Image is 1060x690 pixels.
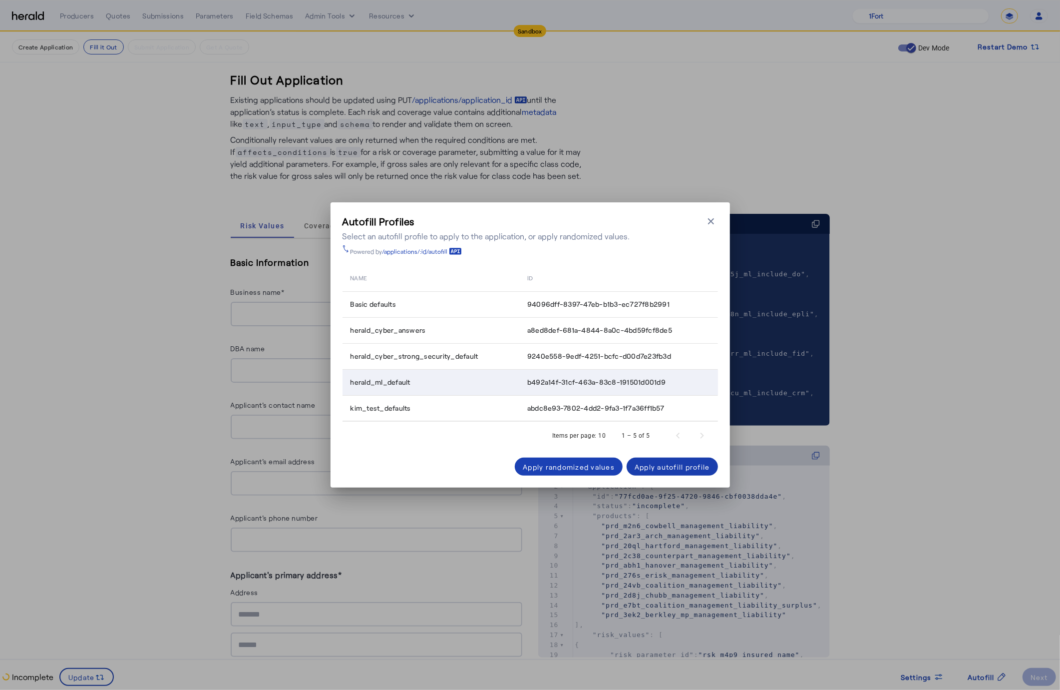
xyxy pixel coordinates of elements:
[622,431,650,441] div: 1 – 5 of 5
[527,377,666,387] span: b492a14f-31cf-463a-83c8-191501d001d9
[343,214,630,228] h3: Autofill Profiles
[599,431,606,441] div: 10
[527,272,533,282] span: id
[351,325,426,335] span: herald_cyber_answers
[382,247,462,255] a: /applications/:id/autofill
[343,263,718,422] table: Table view of all quotes submitted by your platform
[552,431,597,441] div: Items per page:
[343,230,630,242] div: Select an autofill profile to apply to the application, or apply randomized values.
[527,299,670,309] span: 94096dff-8397-47eb-b1b3-ec727f8b2991
[351,377,410,387] span: herald_ml_default
[527,351,671,361] span: 9240e558-9edf-4251-bcfc-d00d7e23fb3d
[523,462,615,472] div: Apply randomized values
[351,247,462,255] div: Powered by
[527,325,672,335] span: a8ed8def-681a-4844-8a0c-4bd59fcf8de5
[635,462,710,472] div: Apply autofill profile
[351,403,411,413] span: kim_test_defaults
[351,351,478,361] span: herald_cyber_strong_security_default
[351,272,367,282] span: name
[527,403,664,413] span: abdc8e93-7802-4dd2-9fa3-1f7a36ff1b57
[515,458,623,476] button: Apply randomized values
[351,299,396,309] span: Basic defaults
[627,458,718,476] button: Apply autofill profile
